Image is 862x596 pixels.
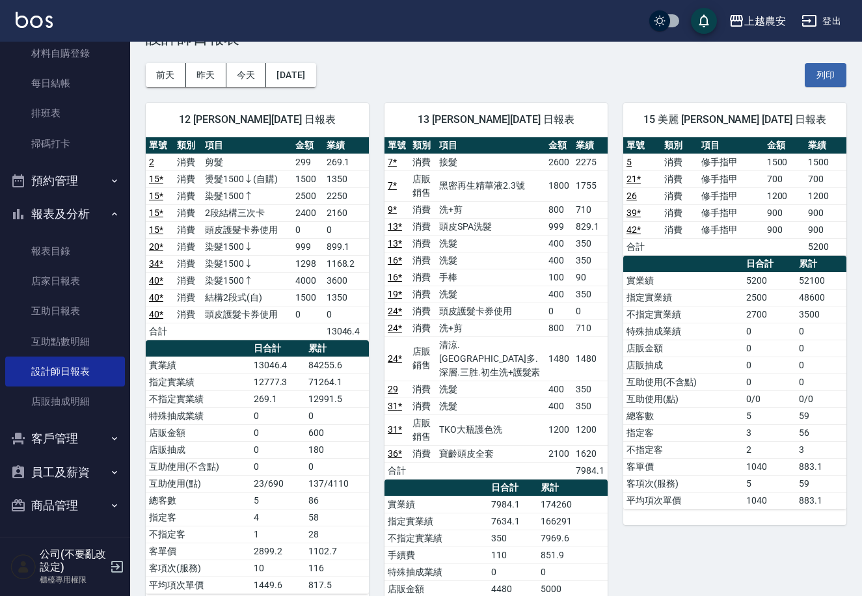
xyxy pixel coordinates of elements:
[743,407,796,424] td: 5
[796,424,846,441] td: 56
[174,238,202,255] td: 消費
[292,204,323,221] td: 2400
[409,398,436,414] td: 消費
[572,303,608,319] td: 0
[623,256,846,509] table: a dense table
[292,154,323,170] td: 299
[202,272,292,289] td: 染髮1500↑
[572,462,608,479] td: 7984.1
[146,340,369,594] table: a dense table
[202,238,292,255] td: 染髮1500↓
[796,306,846,323] td: 3500
[743,357,796,373] td: 0
[305,424,369,441] td: 600
[545,218,572,235] td: 999
[409,137,436,154] th: 類別
[572,170,608,201] td: 1755
[661,187,699,204] td: 消費
[572,414,608,445] td: 1200
[698,221,763,238] td: 修手指甲
[305,373,369,390] td: 71264.1
[305,526,369,543] td: 28
[146,492,250,509] td: 總客數
[623,407,743,424] td: 總客數
[698,154,763,170] td: 修手指甲
[146,373,250,390] td: 指定實業績
[545,137,572,154] th: 金額
[202,170,292,187] td: 燙髮1500↓(自購)
[545,414,572,445] td: 1200
[409,201,436,218] td: 消費
[174,272,202,289] td: 消費
[409,154,436,170] td: 消費
[5,68,125,98] a: 每日結帳
[626,191,637,201] a: 26
[250,475,305,492] td: 23/690
[202,221,292,238] td: 頭皮護髮卡券使用
[5,489,125,522] button: 商品管理
[623,441,743,458] td: 不指定客
[40,574,106,586] p: 櫃檯專用權限
[743,306,796,323] td: 2700
[292,289,323,306] td: 1500
[698,187,763,204] td: 修手指甲
[436,336,545,381] td: 清涼.[GEOGRAPHIC_DATA]多.深層.三胜.初生洗+護髮素
[545,381,572,398] td: 400
[202,204,292,221] td: 2段結構三次卡
[626,157,632,167] a: 5
[488,563,537,580] td: 0
[436,414,545,445] td: TKO大瓶護色洗
[305,560,369,576] td: 116
[537,530,608,547] td: 7969.6
[623,373,743,390] td: 互助使用(不含點)
[305,357,369,373] td: 84255.6
[323,170,369,187] td: 1350
[488,547,537,563] td: 110
[805,63,846,87] button: 列印
[545,398,572,414] td: 400
[250,458,305,475] td: 0
[409,286,436,303] td: 消費
[305,441,369,458] td: 180
[623,272,743,289] td: 實業績
[488,480,537,496] th: 日合計
[537,496,608,513] td: 174260
[545,303,572,319] td: 0
[409,445,436,462] td: 消費
[409,170,436,201] td: 店販銷售
[146,526,250,543] td: 不指定客
[384,496,488,513] td: 實業績
[796,357,846,373] td: 0
[323,187,369,204] td: 2250
[744,13,786,29] div: 上越農安
[16,12,53,28] img: Logo
[436,137,545,154] th: 項目
[305,543,369,560] td: 1102.7
[572,286,608,303] td: 350
[146,576,250,593] td: 平均項次單價
[764,221,805,238] td: 900
[146,424,250,441] td: 店販金額
[436,170,545,201] td: 黑密再生精華液2.3號
[572,381,608,398] td: 350
[5,38,125,68] a: 材料自購登錄
[436,303,545,319] td: 頭皮護髮卡券使用
[805,154,846,170] td: 1500
[698,170,763,187] td: 修手指甲
[146,560,250,576] td: 客項次(服務)
[623,306,743,323] td: 不指定實業績
[323,221,369,238] td: 0
[226,63,267,87] button: 今天
[146,441,250,458] td: 店販抽成
[174,289,202,306] td: 消費
[805,137,846,154] th: 業績
[796,492,846,509] td: 883.1
[743,424,796,441] td: 3
[572,235,608,252] td: 350
[174,221,202,238] td: 消費
[796,289,846,306] td: 48600
[545,269,572,286] td: 100
[5,357,125,386] a: 設計師日報表
[805,170,846,187] td: 700
[174,306,202,323] td: 消費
